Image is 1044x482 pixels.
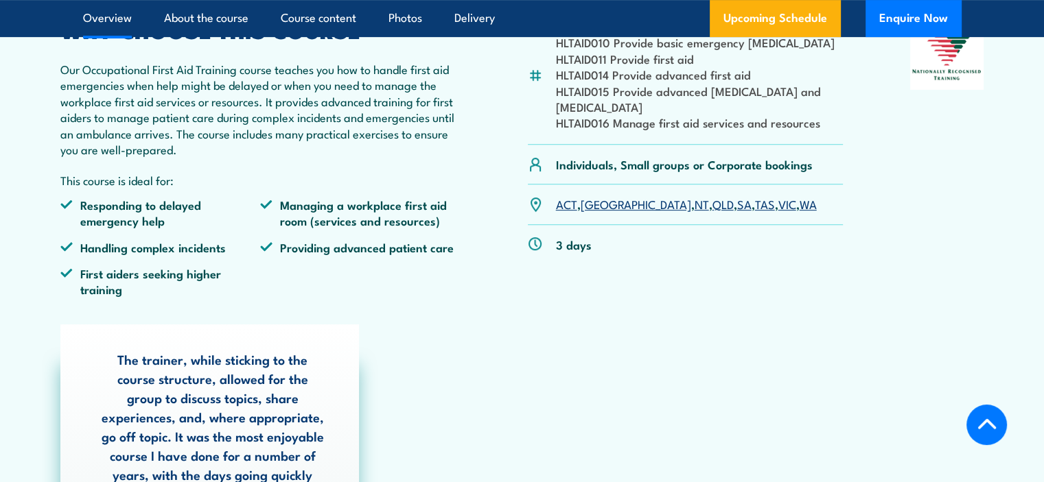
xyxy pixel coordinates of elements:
a: QLD [712,195,734,212]
li: First aiders seeking higher training [60,265,261,298]
h2: WHY CHOOSE THIS COURSE [60,20,461,39]
p: This course is ideal for: [60,172,461,188]
li: HLTAID016 Manage first aid services and resources [556,115,844,130]
a: ACT [556,195,577,212]
li: Responding to delayed emergency help [60,197,261,229]
a: [GEOGRAPHIC_DATA] [581,195,691,212]
a: TAS [755,195,775,212]
li: HLTAID015 Provide advanced [MEDICAL_DATA] and [MEDICAL_DATA] [556,83,844,115]
li: HLTAID010 Provide basic emergency [MEDICAL_DATA] [556,34,844,50]
li: Providing advanced patient care [260,239,461,255]
p: Individuals, Small groups or Corporate bookings [556,156,813,172]
p: , , , , , , , [556,196,817,212]
p: Our Occupational First Aid Training course teaches you how to handle first aid emergencies when h... [60,61,461,157]
a: WA [800,195,817,212]
a: VIC [778,195,796,212]
li: HLTAID014 Provide advanced first aid [556,67,844,82]
li: HLTAID011 Provide first aid [556,51,844,67]
a: SA [737,195,752,212]
p: 3 days [556,237,592,252]
li: Handling complex incidents [60,239,261,255]
img: Nationally Recognised Training logo. [910,20,984,90]
li: Managing a workplace first aid room (services and resources) [260,197,461,229]
a: NT [695,195,709,212]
